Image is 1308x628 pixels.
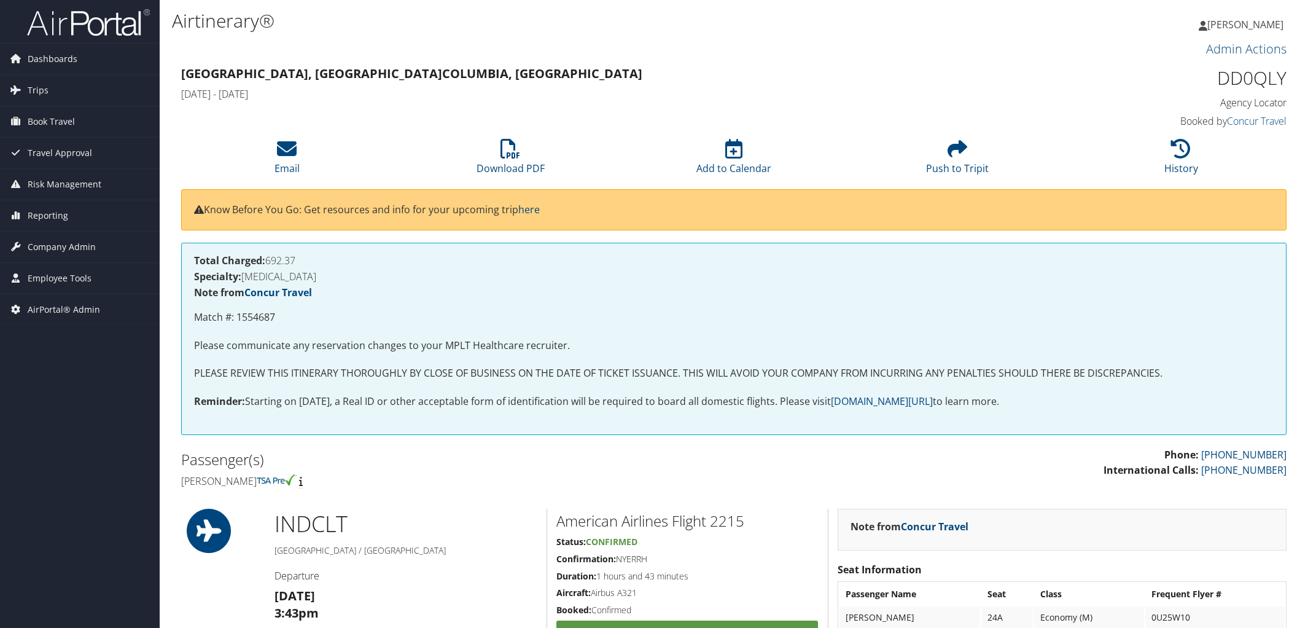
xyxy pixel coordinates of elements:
[556,536,586,548] strong: Status:
[28,263,91,294] span: Employee Tools
[556,570,596,582] strong: Duration:
[28,232,96,262] span: Company Admin
[274,605,319,621] strong: 3:43pm
[181,87,1006,101] h4: [DATE] - [DATE]
[194,394,245,408] strong: Reminder:
[839,583,980,605] th: Passenger Name
[586,536,637,548] span: Confirmed
[1104,463,1199,477] strong: International Calls:
[194,202,1274,218] p: Know Before You Go: Get resources and info for your upcoming trip
[1024,96,1287,109] h4: Agency Locator
[851,520,968,533] strong: Note from
[1199,6,1296,43] a: [PERSON_NAME]
[831,394,933,408] a: [DOMAIN_NAME][URL]
[556,553,616,565] strong: Confirmation:
[477,146,545,175] a: Download PDF
[181,65,642,82] strong: [GEOGRAPHIC_DATA], [GEOGRAPHIC_DATA] Columbia, [GEOGRAPHIC_DATA]
[1034,583,1143,605] th: Class
[28,44,77,74] span: Dashboards
[1024,114,1287,128] h4: Booked by
[194,310,1274,326] p: Match #: 1554687
[556,511,819,532] h2: American Airlines Flight 2215
[1201,448,1287,461] a: [PHONE_NUMBER]
[556,587,819,599] h5: Airbus A321
[1164,146,1198,175] a: History
[1207,18,1283,31] span: [PERSON_NAME]
[556,604,819,616] h5: Confirmed
[838,563,922,576] strong: Seat Information
[556,553,819,565] h5: NYERRH
[556,604,591,616] strong: Booked:
[181,449,725,470] h2: Passenger(s)
[194,366,1274,382] p: PLEASE REVIEW THIS ITINERARY THOROUGHLY BY CLOSE OF BUSINESS ON THE DATE OF TICKET ISSUANCE. THIS...
[274,544,537,557] h5: [GEOGRAPHIC_DATA] / [GEOGRAPHIC_DATA]
[901,520,968,533] a: Concur Travel
[194,394,1274,410] p: Starting on [DATE], a Real ID or other acceptable form of identification will be required to boar...
[181,474,725,488] h4: [PERSON_NAME]
[244,286,312,299] a: Concur Travel
[194,338,1274,354] p: Please communicate any reservation changes to your MPLT Healthcare recruiter.
[28,294,100,325] span: AirPortal® Admin
[518,203,540,216] a: here
[1024,65,1287,91] h1: DD0QLY
[28,138,92,168] span: Travel Approval
[1206,41,1287,57] a: Admin Actions
[257,474,297,485] img: tsa-precheck.png
[172,8,921,34] h1: Airtinerary®
[28,200,68,231] span: Reporting
[194,254,265,267] strong: Total Charged:
[696,146,771,175] a: Add to Calendar
[1201,463,1287,477] a: [PHONE_NUMBER]
[28,169,101,200] span: Risk Management
[27,8,150,37] img: airportal-logo.png
[194,270,241,283] strong: Specialty:
[28,106,75,137] span: Book Travel
[926,146,989,175] a: Push to Tripit
[1227,114,1287,128] a: Concur Travel
[194,256,1274,265] h4: 692.37
[274,509,537,540] h1: IND CLT
[1145,583,1285,605] th: Frequent Flyer #
[556,587,591,599] strong: Aircraft:
[556,570,819,583] h5: 1 hours and 43 minutes
[194,286,312,299] strong: Note from
[274,146,300,175] a: Email
[28,75,49,106] span: Trips
[274,587,315,604] strong: [DATE]
[981,583,1034,605] th: Seat
[274,569,537,583] h4: Departure
[1164,448,1199,461] strong: Phone:
[194,272,1274,281] h4: [MEDICAL_DATA]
